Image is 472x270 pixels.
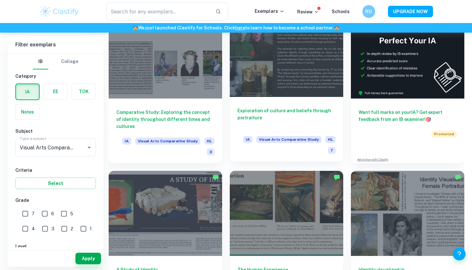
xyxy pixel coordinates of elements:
span: IA [243,136,252,143]
h6: Level [15,243,96,250]
h6: We just launched Clastify for Schools. Click to learn how to become a school partner. [1,24,471,31]
span: Visual Arts Comparative Study [135,138,200,145]
input: Search for any exemplars... [106,3,211,20]
h6: Comparative Study: Exploring the concept of identity throughout different times and cultures [116,109,214,130]
h6: Category [15,73,96,80]
img: Marked [455,174,461,180]
a: Want full marks on yourIA? Get expert feedback from an IB examiner!PromotedAdvertise with Clastify [351,13,464,163]
span: 5 [70,210,73,217]
span: 7 [328,147,336,154]
button: Open [85,143,94,152]
p: Review [297,8,319,15]
button: Select [15,178,96,189]
img: Clastify logo [39,5,80,18]
span: HL [325,136,336,143]
h6: Exploration of culture and beliefs through portraiture [237,107,336,128]
span: HL [204,138,214,145]
button: UPGRADE NOW [388,6,433,17]
a: Comparative Study: Exploring the concept of identity throughout different times and culturesIAVis... [109,13,222,163]
button: Help and Feedback [453,248,466,260]
span: 7 [32,210,35,217]
h6: Filter exemplars [8,36,104,54]
h6: Grade [15,197,96,204]
a: here [235,25,245,30]
span: 🏫 [334,25,339,30]
button: Notes [16,104,39,120]
h6: RO [365,8,372,15]
span: 6 [51,210,54,217]
span: 4 [32,225,35,232]
a: Schools [332,9,350,14]
div: Filter type choice [33,54,78,69]
span: Promoted [431,131,457,138]
h6: Criteria [15,167,96,174]
img: Marked [213,174,219,180]
button: RO [362,5,375,18]
span: 🎯 [426,117,431,122]
span: 2 [71,225,73,232]
span: IA [122,138,131,145]
span: 3 [207,148,214,155]
img: Thumbnail [351,13,464,99]
button: IB [33,54,48,69]
h6: Want full marks on your IA ? Get expert feedback from an IB examiner! [359,109,457,123]
button: College [61,54,78,69]
button: IA [16,84,39,99]
span: 3 [51,225,54,232]
button: EE [44,84,67,99]
h6: Subject [15,128,96,135]
label: Type a subject [20,136,46,141]
p: Exemplars [255,8,284,15]
span: 🏫 [133,25,138,30]
span: 1 [90,225,92,232]
img: Marked [334,174,340,180]
a: Advertise with Clastify [357,157,388,162]
span: Visual Arts Comparative Study [256,136,321,143]
button: TOK [72,84,96,99]
a: Exploration of culture and beliefs through portraitureIAVisual Arts Comparative StudyHL7 [230,13,343,163]
button: Apply [75,253,101,264]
